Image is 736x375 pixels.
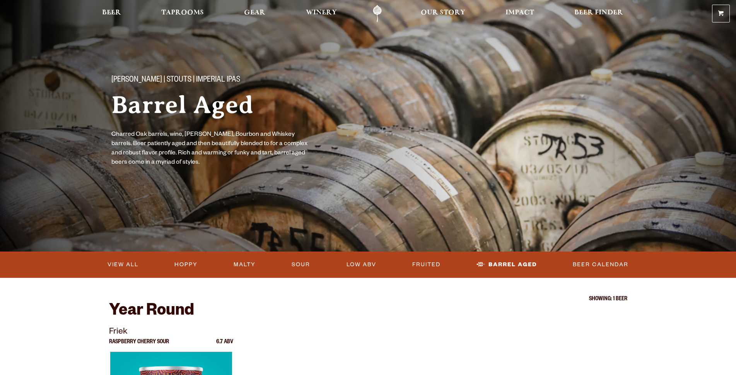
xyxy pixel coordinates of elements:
[109,325,234,339] p: Friek
[239,5,270,22] a: Gear
[104,256,142,274] a: View All
[343,256,379,274] a: Low ABV
[363,5,392,22] a: Odell Home
[111,130,309,168] p: Charred Oak barrels, wine, [PERSON_NAME], Bourbon and Whiskey barrels. Beer patiently aged and th...
[109,339,169,352] p: Raspberry Cherry Sour
[156,5,209,22] a: Taprooms
[109,303,627,321] h2: Year Round
[416,5,470,22] a: Our Story
[569,5,628,22] a: Beer Finder
[244,10,265,16] span: Gear
[102,10,121,16] span: Beer
[161,10,204,16] span: Taprooms
[500,5,539,22] a: Impact
[111,92,353,118] h1: Barrel Aged
[289,256,313,274] a: Sour
[421,10,465,16] span: Our Story
[216,339,233,352] p: 6.7 ABV
[301,5,342,22] a: Winery
[306,10,337,16] span: Winery
[111,75,240,86] span: [PERSON_NAME] | Stouts | Imperial IPAs
[231,256,259,274] a: Malty
[473,256,540,274] a: Barrel Aged
[574,10,623,16] span: Beer Finder
[505,10,534,16] span: Impact
[409,256,444,274] a: Fruited
[171,256,201,274] a: Hoppy
[570,256,632,274] a: Beer Calendar
[109,296,627,303] p: Showing: 1 Beer
[97,5,126,22] a: Beer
